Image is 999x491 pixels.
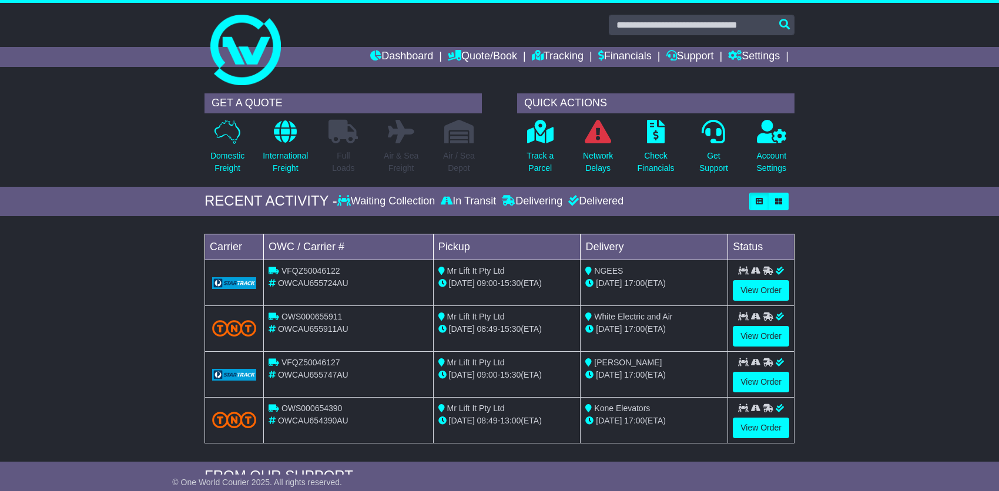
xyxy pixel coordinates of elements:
span: [DATE] [596,370,622,379]
span: Mr Lift It Pty Ltd [447,358,505,367]
div: Waiting Collection [337,195,438,208]
a: Tracking [532,47,584,67]
a: Support [666,47,714,67]
span: [DATE] [449,416,475,425]
td: Delivery [581,234,728,260]
div: GET A QUOTE [205,93,482,113]
td: Status [728,234,794,260]
a: Dashboard [370,47,433,67]
span: 15:30 [500,324,521,334]
a: View Order [733,326,789,347]
span: 13:00 [500,416,521,425]
img: TNT_Domestic.png [212,412,256,428]
a: Financials [598,47,652,67]
span: [PERSON_NAME] [594,358,662,367]
p: International Freight [263,150,308,174]
td: OWC / Carrier # [264,234,434,260]
p: Air / Sea Depot [443,150,475,174]
a: CheckFinancials [637,119,675,181]
a: AccountSettings [756,119,787,181]
a: View Order [733,418,789,438]
span: Kone Elevators [594,403,650,413]
td: Carrier [205,234,264,260]
p: Full Loads [328,150,358,174]
a: InternationalFreight [262,119,309,181]
span: 09:00 [477,278,498,288]
span: [DATE] [596,416,622,425]
a: View Order [733,372,789,392]
span: 17:00 [624,370,645,379]
div: Delivered [565,195,623,208]
div: QUICK ACTIONS [517,93,794,113]
div: - (ETA) [438,277,576,290]
span: VFQZ50046127 [281,358,340,367]
p: Network Delays [583,150,613,174]
span: 17:00 [624,324,645,334]
div: Delivering [499,195,565,208]
td: Pickup [433,234,581,260]
span: OWS000654390 [281,403,343,413]
span: [DATE] [449,370,475,379]
a: Settings [728,47,780,67]
div: In Transit [438,195,499,208]
img: TNT_Domestic.png [212,320,256,336]
span: 08:49 [477,324,498,334]
img: GetCarrierServiceLogo [212,369,256,381]
a: GetSupport [699,119,729,181]
span: [DATE] [449,324,475,334]
a: Track aParcel [526,119,554,181]
span: 08:49 [477,416,498,425]
div: (ETA) [585,415,723,427]
p: Air & Sea Freight [384,150,418,174]
div: - (ETA) [438,323,576,335]
span: © One World Courier 2025. All rights reserved. [172,477,342,487]
p: Track a Parcel [527,150,554,174]
p: Account Settings [757,150,787,174]
div: (ETA) [585,323,723,335]
span: OWCAU655747AU [278,370,348,379]
span: 17:00 [624,416,645,425]
span: Mr Lift It Pty Ltd [447,403,505,413]
a: View Order [733,280,789,301]
span: 09:00 [477,370,498,379]
span: OWCAU655911AU [278,324,348,334]
span: OWCAU654390AU [278,416,348,425]
span: [DATE] [449,278,475,288]
a: DomesticFreight [210,119,245,181]
div: - (ETA) [438,415,576,427]
span: VFQZ50046122 [281,266,340,275]
p: Get Support [699,150,728,174]
img: GetCarrierServiceLogo [212,277,256,289]
p: Check Financials [638,150,675,174]
a: NetworkDelays [582,119,614,181]
span: OWCAU655724AU [278,278,348,288]
a: Quote/Book [448,47,517,67]
span: 17:00 [624,278,645,288]
span: [DATE] [596,278,622,288]
div: (ETA) [585,277,723,290]
span: NGEES [594,266,623,275]
span: OWS000655911 [281,312,343,321]
span: Mr Lift It Pty Ltd [447,312,505,321]
div: (ETA) [585,369,723,381]
div: - (ETA) [438,369,576,381]
span: White Electric and Air [594,312,672,321]
span: [DATE] [596,324,622,334]
span: 15:30 [500,278,521,288]
p: Domestic Freight [210,150,244,174]
span: 15:30 [500,370,521,379]
div: RECENT ACTIVITY - [205,193,337,210]
span: Mr Lift It Pty Ltd [447,266,505,275]
div: FROM OUR SUPPORT [205,468,794,485]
